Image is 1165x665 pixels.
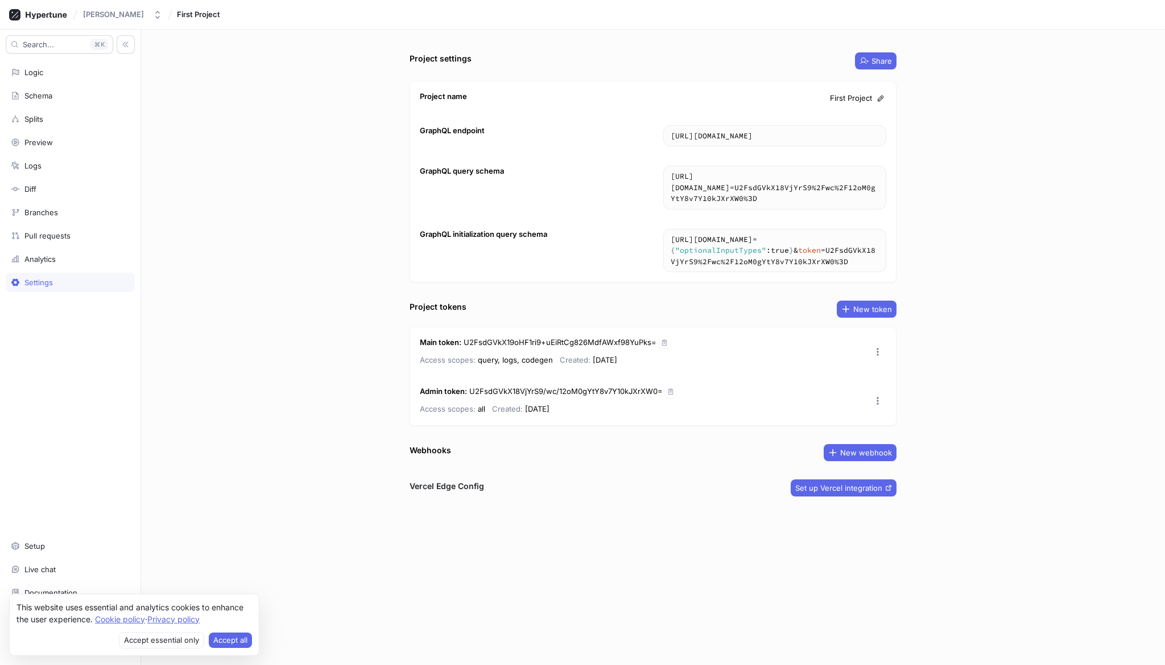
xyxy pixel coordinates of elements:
button: Share [855,52,897,69]
strong: Main token : [420,338,461,347]
div: Live chat [24,565,56,574]
span: U2FsdGVkX18VjYrS9/wc/12oM0gYtY8v7Y10kJXrXW0= [469,387,663,396]
span: First Project [830,93,872,104]
span: First Project [177,10,220,18]
span: Created: [492,404,523,413]
div: [PERSON_NAME] [83,10,144,19]
textarea: https://[DOMAIN_NAME]/schema?body={"optionalInputTypes":true}&token=U2FsdGVkX18VjYrS9%2Fwc%2F12oM... [664,229,886,272]
p: query, logs, codegen [420,353,553,367]
div: Schema [24,91,52,100]
div: Settings [24,278,53,287]
div: Preview [24,138,53,147]
button: [PERSON_NAME] [79,5,167,24]
div: This website uses essential and analytics cookies to enhance the user experience. ‧ [16,601,252,625]
button: Decline cookies [119,632,204,649]
button: Accept cookies [209,633,252,648]
div: Project tokens [410,301,466,313]
div: GraphQL query schema [420,166,504,177]
div: Diff [24,184,36,194]
a: Documentation [6,583,135,602]
div: GraphQL endpoint [420,125,485,137]
div: Pull requests [24,231,71,240]
div: K [90,39,108,50]
div: Analytics [24,254,56,264]
span: Set up Vercel integration [795,485,882,491]
div: Branches [24,208,58,217]
div: Documentation [24,588,77,597]
strong: Admin token : [420,387,467,396]
button: New token [837,301,897,318]
span: Created: [560,355,590,364]
div: Setup [24,541,45,551]
a: Privacy policy [147,614,200,624]
button: New webhook [824,444,897,461]
p: all [420,402,485,416]
div: Logic [24,68,43,77]
div: Webhooks [410,444,451,456]
span: New webhook [840,449,892,456]
div: Logs [24,161,42,170]
span: Access scopes: [420,355,476,364]
div: Splits [24,114,43,124]
div: GraphQL initialization query schema [420,229,547,240]
div: Project settings [410,52,472,64]
textarea: [URL][DOMAIN_NAME] [664,166,886,209]
a: Cookie policy [95,614,145,624]
textarea: [URL][DOMAIN_NAME] [664,126,886,146]
h3: Vercel Edge Config [410,480,484,492]
p: [DATE] [560,353,617,367]
span: Share [871,58,892,64]
div: Project name [420,91,467,102]
span: New token [853,306,892,313]
span: Search... [23,41,54,48]
span: Access scopes: [420,404,476,413]
button: Set up Vercel integration [791,479,897,496]
p: [DATE] [492,402,550,416]
span: U2FsdGVkX19oHF1ri9+uEiRtCg826MdfAWxf98YuPks= [464,338,656,347]
button: Search...K [6,35,113,54]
